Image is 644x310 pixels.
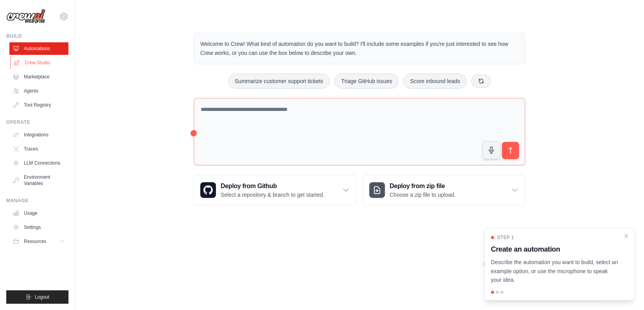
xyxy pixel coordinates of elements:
h3: Deploy from Github [221,181,324,191]
button: Triage GitHub issues [335,74,399,89]
span: Logout [35,294,49,300]
div: Operate [6,119,68,125]
p: Choose a zip file to upload. [390,191,456,199]
a: Integrations [9,129,68,141]
img: Logo [6,9,45,24]
a: Usage [9,207,68,219]
span: Step 1 [497,234,514,241]
a: LLM Connections [9,157,68,169]
a: Tool Registry [9,99,68,111]
div: Manage [6,198,68,204]
span: Resources [24,238,46,245]
div: Widget četu [605,272,644,310]
button: Close walkthrough [623,233,630,239]
a: Agents [9,85,68,97]
button: Logout [6,290,68,304]
button: Score inbound leads [403,74,467,89]
a: Settings [9,221,68,234]
p: Describe the automation you want to build, select an example option, or use the microphone to spe... [491,258,619,285]
div: Build [6,33,68,39]
a: Environment Variables [9,171,68,190]
p: Select a repository & branch to get started. [221,191,324,199]
h3: Deploy from zip file [390,181,456,191]
a: Automations [9,42,68,55]
h3: Create an automation [491,244,619,255]
a: Traces [9,143,68,155]
a: Marketplace [9,71,68,83]
button: Summarize customer support tickets [228,74,330,89]
iframe: Chat Widget [605,272,644,310]
p: Welcome to Crew! What kind of automation do you want to build? I'll include some examples if you'... [200,40,519,58]
a: Crew Studio [10,56,69,69]
button: Resources [9,235,68,248]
